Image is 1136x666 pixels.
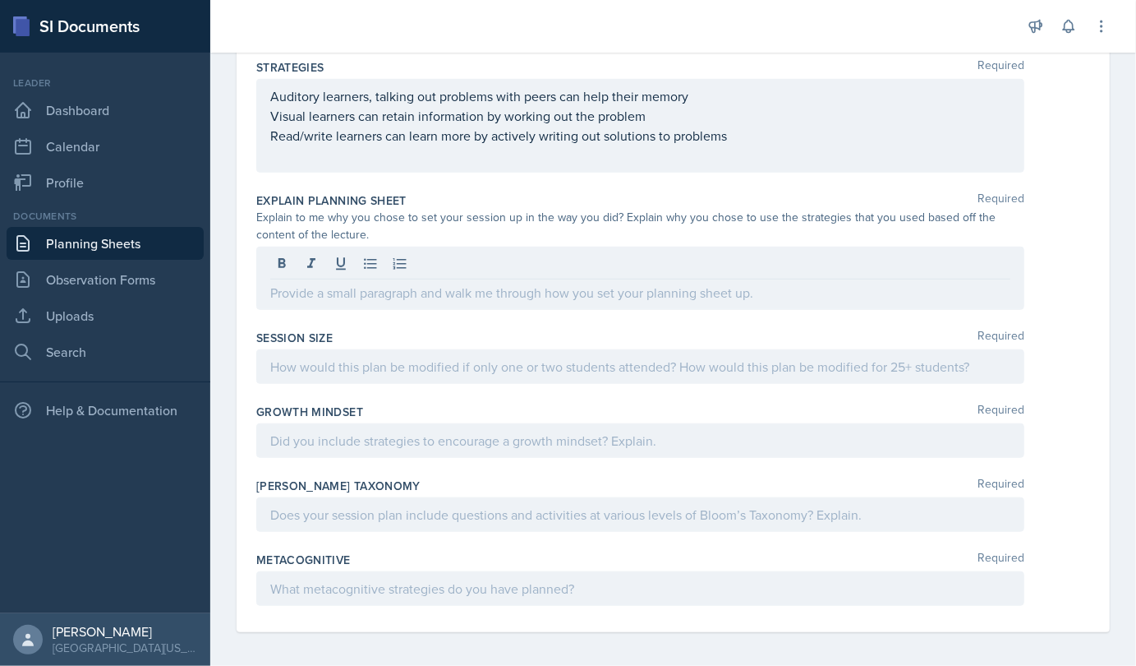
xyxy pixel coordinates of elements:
label: [PERSON_NAME] Taxonomy [256,478,421,494]
a: Search [7,335,204,368]
div: Help & Documentation [7,394,204,427]
a: Profile [7,166,204,199]
span: Required [977,404,1024,420]
div: [PERSON_NAME] [53,623,197,640]
div: Explain to me why you chose to set your session up in the way you did? Explain why you chose to u... [256,209,1024,243]
span: Required [977,59,1024,76]
div: Leader [7,76,204,90]
span: Required [977,192,1024,209]
a: Dashboard [7,94,204,127]
a: Planning Sheets [7,227,204,260]
a: Calendar [7,130,204,163]
div: [GEOGRAPHIC_DATA][US_STATE] [53,640,197,656]
label: Strategies [256,59,324,76]
div: Documents [7,209,204,224]
p: Visual learners can retain information by working out the problem [270,106,1010,126]
span: Required [977,330,1024,346]
label: Growth Mindset [256,404,363,420]
span: Required [977,552,1024,568]
p: Auditory learners, talking out problems with peers can help their memory [270,86,1010,106]
label: Explain Planning Sheet [256,192,407,209]
label: Metacognitive [256,552,351,568]
label: Session Size [256,330,333,346]
a: Uploads [7,299,204,332]
p: Read/write learners can learn more by actively writing out solutions to problems [270,126,1010,146]
a: Observation Forms [7,263,204,296]
span: Required [977,478,1024,494]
